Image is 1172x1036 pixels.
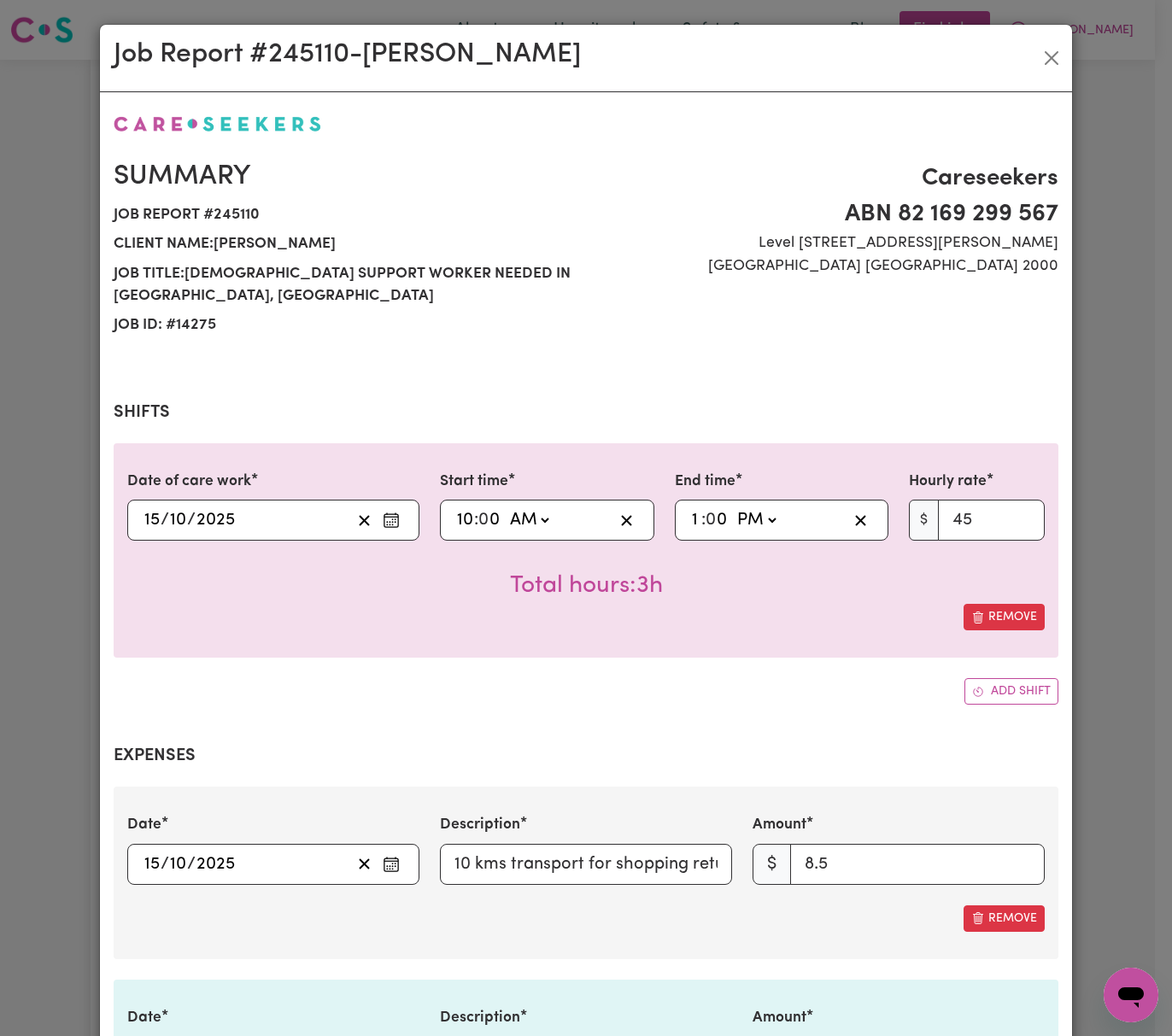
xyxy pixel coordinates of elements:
[127,814,161,836] label: Date
[161,855,169,874] span: /
[701,511,706,530] span: :
[114,746,1058,766] h2: Expenses
[114,161,576,193] h2: Summary
[964,905,1045,932] button: Remove this expense
[964,678,1058,705] button: Add another shift
[114,116,321,132] img: Careseekers logo
[144,852,161,877] input: --
[114,201,576,230] span: Job report # 245110
[753,1007,806,1029] label: Amount
[440,844,732,885] input: 10 kms transport for shopping return
[127,1007,161,1029] label: Date
[440,1007,520,1029] label: Description
[196,852,236,877] input: ----
[378,507,405,533] button: Enter the date of care work
[1104,968,1158,1022] iframe: Button to launch messaging window
[596,161,1058,196] span: Careseekers
[440,814,520,836] label: Description
[161,511,169,530] span: /
[187,511,196,530] span: /
[114,260,576,312] span: Job title: [DEMOGRAPHIC_DATA] Support Worker Needed in [GEOGRAPHIC_DATA], [GEOGRAPHIC_DATA]
[479,507,501,533] input: --
[114,230,576,259] span: Client name: [PERSON_NAME]
[378,852,405,877] button: Enter the date of expense
[114,402,1058,423] h2: Shifts
[456,507,474,533] input: --
[169,507,187,533] input: --
[114,311,576,340] span: Job ID: # 14275
[691,507,702,533] input: --
[1038,44,1065,72] button: Close
[144,507,161,533] input: --
[596,232,1058,255] span: Level [STREET_ADDRESS][PERSON_NAME]
[510,574,663,598] span: Total hours worked: 3 hours
[753,844,791,885] span: $
[196,507,236,533] input: ----
[706,512,716,529] span: 0
[187,855,196,874] span: /
[964,604,1045,630] button: Remove this shift
[909,471,987,493] label: Hourly rate
[351,507,378,533] button: Clear date
[474,511,478,530] span: :
[440,471,508,493] label: Start time
[169,852,187,877] input: --
[478,512,489,529] span: 0
[127,471,251,493] label: Date of care work
[351,852,378,877] button: Clear date
[596,196,1058,232] span: ABN 82 169 299 567
[753,814,806,836] label: Amount
[909,500,939,541] span: $
[707,507,730,533] input: --
[114,38,581,71] h2: Job Report # 245110 - [PERSON_NAME]
[596,255,1058,278] span: [GEOGRAPHIC_DATA] [GEOGRAPHIC_DATA] 2000
[675,471,735,493] label: End time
